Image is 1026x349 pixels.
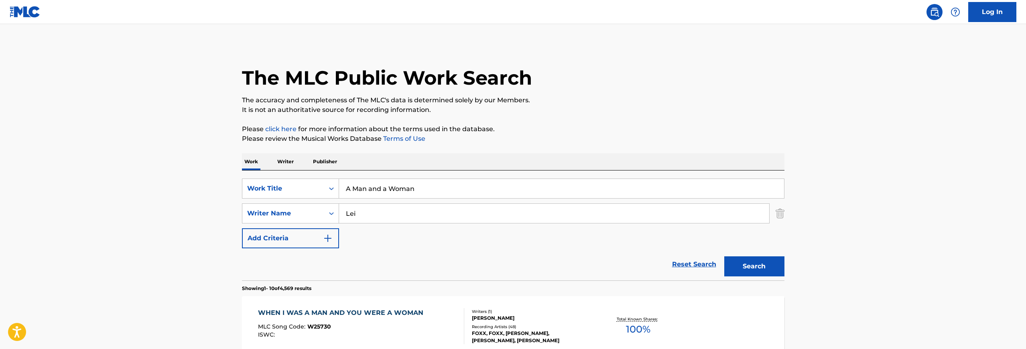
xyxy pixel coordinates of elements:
div: Recording Artists ( 48 ) [472,324,593,330]
img: help [951,7,960,17]
button: Search [724,256,784,276]
h1: The MLC Public Work Search [242,66,532,90]
p: Showing 1 - 10 of 4,569 results [242,285,311,292]
p: Writer [275,153,296,170]
div: [PERSON_NAME] [472,315,593,322]
span: 100 % [626,322,650,337]
span: W25730 [307,323,331,330]
a: Reset Search [668,256,720,273]
form: Search Form [242,179,784,280]
div: FOXX, FOXX, [PERSON_NAME], [PERSON_NAME], [PERSON_NAME] [472,330,593,344]
a: click here [265,125,297,133]
span: MLC Song Code : [258,323,307,330]
a: Log In [968,2,1016,22]
p: It is not an authoritative source for recording information. [242,105,784,115]
p: Work [242,153,260,170]
div: WHEN I WAS A MAN AND YOU WERE A WOMAN [258,308,427,318]
div: Work Title [247,184,319,193]
div: Writers ( 1 ) [472,308,593,315]
p: Please for more information about the terms used in the database. [242,124,784,134]
p: The accuracy and completeness of The MLC's data is determined solely by our Members. [242,95,784,105]
img: MLC Logo [10,6,41,18]
img: search [930,7,939,17]
div: Help [947,4,963,20]
div: Writer Name [247,209,319,218]
img: 9d2ae6d4665cec9f34b9.svg [323,233,333,243]
p: Total Known Shares: [617,316,660,322]
p: Publisher [311,153,339,170]
button: Add Criteria [242,228,339,248]
span: ISWC : [258,331,277,338]
img: Delete Criterion [776,203,784,223]
a: Terms of Use [382,135,425,142]
p: Please review the Musical Works Database [242,134,784,144]
a: Public Search [926,4,943,20]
